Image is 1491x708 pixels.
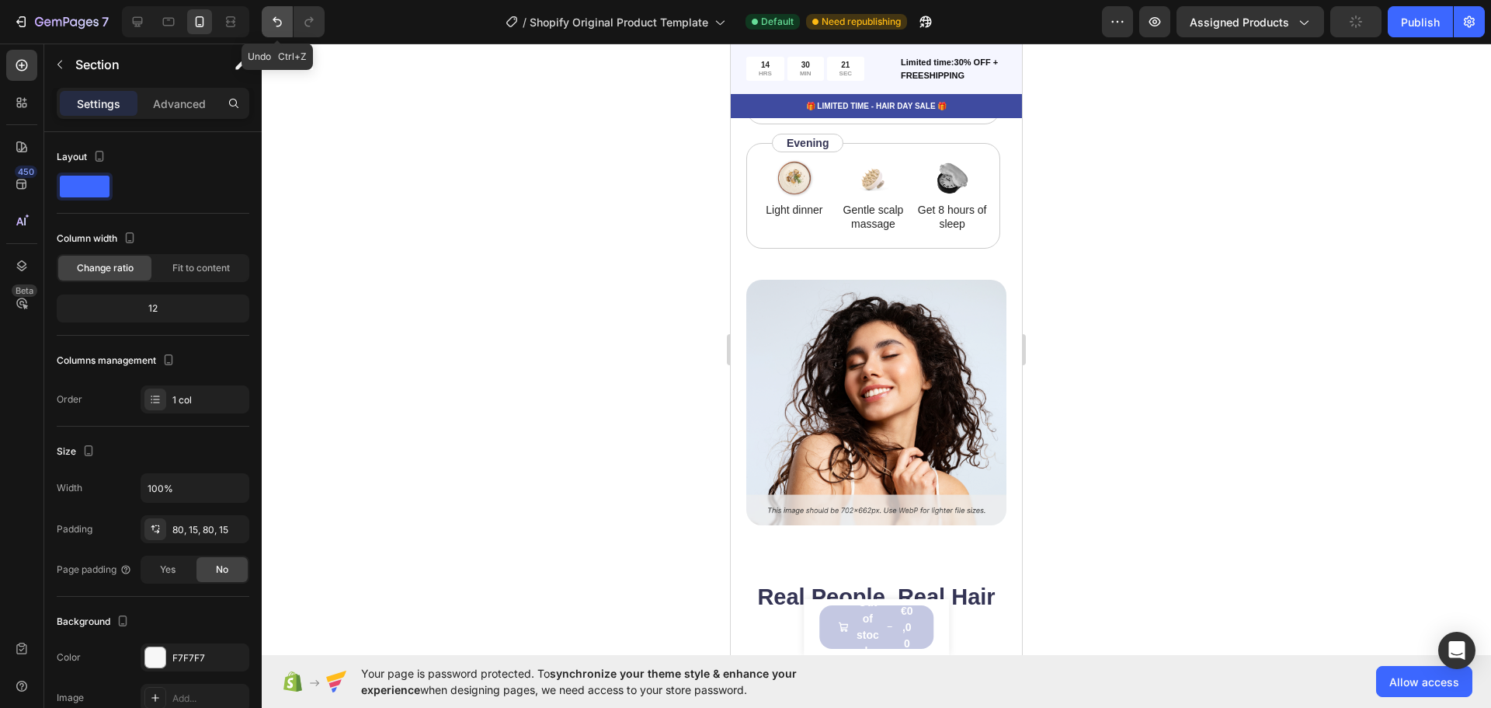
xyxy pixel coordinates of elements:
[57,612,132,633] div: Background
[57,228,139,249] div: Column width
[172,261,230,275] span: Fit to content
[186,159,256,187] p: Get 8 hours of sleep
[170,12,274,38] p: Limited time:30% OFF + FREESHIPPING
[29,159,99,173] p: Light dinner
[1190,14,1289,30] span: Assigned Products
[172,523,245,537] div: 80, 15, 80, 15
[1388,6,1453,37] button: Publish
[523,14,527,30] span: /
[172,651,245,665] div: F7F7F7
[56,92,98,106] p: Evening
[216,563,228,577] span: No
[530,14,708,30] span: Shopify Original Product Template
[124,551,150,616] div: Out of stock
[361,665,857,698] span: Your page is password protected. To when designing pages, we need access to your store password.
[57,392,82,406] div: Order
[12,284,37,297] div: Beta
[361,667,797,696] span: synchronize your theme style & enhance your experience
[172,692,245,706] div: Add...
[1176,6,1324,37] button: Assigned Products
[57,650,81,664] div: Color
[75,55,203,74] p: Section
[1376,666,1472,697] button: Allow access
[109,26,121,34] p: SEC
[109,16,121,26] div: 21
[1401,14,1440,30] div: Publish
[119,116,165,153] img: gempages_432750572815254551-7366c9b0-a301-4e0c-a0d2-117ba735d05f.png
[172,393,245,407] div: 1 col
[15,166,37,178] div: 450
[16,236,276,482] img: gempages_432750572815254551-61d73f66-d23b-4e5f-96d1-efe04673c1ef.png
[1438,632,1475,669] div: Open Intercom Messenger
[57,351,178,371] div: Columns management
[731,44,1022,655] iframe: Design area
[262,6,325,37] div: Undo/Redo
[60,298,246,319] div: 12
[153,96,206,112] p: Advanced
[57,522,92,536] div: Padding
[160,563,176,577] span: Yes
[77,261,134,275] span: Change ratio
[168,558,184,610] div: €0,00
[2,57,290,68] p: 🎁 LIMITED TIME - HAIR DAY SALE 🎁
[16,538,276,599] h2: Real People. Real Hair Results
[69,26,81,34] p: MIN
[57,481,82,495] div: Width
[57,691,84,705] div: Image
[57,441,98,462] div: Size
[28,26,41,34] p: HRS
[141,474,248,502] input: Auto
[102,12,109,31] p: 7
[822,15,901,29] span: Need republishing
[57,147,109,168] div: Layout
[40,116,87,153] img: gempages_432750572815254551-51d9035e-2791-420b-9d71-54960938e820.png
[198,116,245,153] img: gempages_432750572815254551-dd57a29b-bb95-49fb-840b-0ae8d6eb9744.png
[108,159,178,187] p: Gentle scalp massage
[69,16,81,26] div: 30
[28,16,41,26] div: 14
[77,96,120,112] p: Settings
[6,6,116,37] button: 7
[761,15,794,29] span: Default
[57,563,132,577] div: Page padding
[1389,674,1459,690] span: Allow access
